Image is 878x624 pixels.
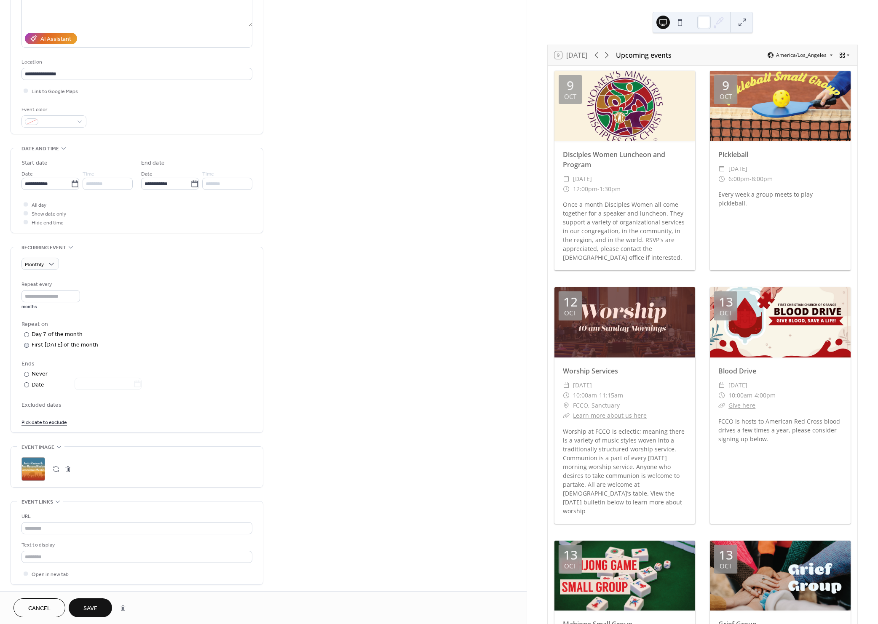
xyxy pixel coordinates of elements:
span: Save [83,604,97,613]
span: 8:00pm [752,174,773,184]
span: [DATE] [728,164,747,174]
div: 13 [719,549,733,561]
span: [DATE] [573,174,592,184]
div: Repeat on [21,320,251,329]
div: Worship at FCCO is eclectic; meaning there is a variety of music styles woven into a traditionall... [554,427,695,515]
div: Repeat every [21,280,78,289]
span: Time [83,170,94,179]
button: Save [69,598,112,617]
div: ​ [563,380,570,390]
div: Oct [720,93,732,100]
div: Oct [564,310,576,316]
div: URL [21,512,251,521]
div: Oct [564,93,576,100]
div: Pickleball [710,149,851,160]
div: Oct [720,310,732,316]
span: - [597,390,599,400]
span: FCCO, Sanctuary [573,400,620,411]
div: Text to display [21,541,251,549]
div: Upcoming events [616,50,672,60]
div: months [21,304,80,310]
span: Excluded dates [21,401,252,410]
span: Event links [21,498,53,507]
span: 4:00pm [755,390,776,400]
button: AI Assistant [25,33,77,44]
div: 13 [719,296,733,308]
span: [DATE] [573,380,592,390]
div: 12 [563,296,578,308]
div: End date [141,159,165,168]
span: 10:00am [573,390,597,400]
div: Ends [21,360,251,368]
div: Never [32,370,48,379]
span: Date [21,170,33,179]
span: Show date only [32,210,66,219]
div: FCCO is hosts to American Red Cross blood drives a few times a year, please consider signing up b... [710,417,851,443]
div: 9 [722,79,729,92]
span: Date and time [21,144,59,153]
span: America/Los_Angeles [776,53,827,58]
div: ​ [563,411,570,421]
div: Disciples Women Luncheon and Program [554,149,695,170]
div: Oct [720,563,732,569]
div: Start date [21,159,48,168]
div: Oct [564,563,576,569]
div: ​ [563,174,570,184]
span: Recurring event [21,243,66,252]
a: Blood Drive [718,366,756,376]
div: AI Assistant [40,35,71,44]
div: ​ [563,390,570,400]
div: ​ [718,164,725,174]
span: 12:00pm [573,184,597,194]
span: Time [202,170,214,179]
span: Date [141,170,153,179]
span: - [597,184,600,194]
span: Link to Google Maps [32,87,78,96]
div: ; [21,457,45,481]
div: 13 [563,549,578,561]
div: Location [21,58,251,67]
span: 10:00am [728,390,752,400]
div: ​ [563,184,570,194]
span: - [750,174,752,184]
div: 9 [567,79,574,92]
div: ​ [718,174,725,184]
span: [DATE] [728,380,747,390]
div: ​ [718,400,725,411]
div: ​ [718,390,725,400]
div: Day 7 of the month [32,330,83,339]
span: - [752,390,755,400]
div: Once a month Disciples Women all come together for a speaker and luncheon. They support a variety... [554,200,695,262]
span: Hide end time [32,219,64,227]
div: Event color [21,105,85,114]
a: Give here [728,401,755,409]
span: All day [32,201,46,210]
div: First [DATE] of the month [32,341,99,349]
a: Worship Services [563,366,618,376]
span: Cancel [28,604,51,613]
button: Cancel [13,598,65,617]
span: 6:00pm [728,174,750,184]
span: Pick date to exclude [21,418,67,427]
div: Every week a group meets to play pickleball. [710,190,851,208]
span: 11:15am [599,390,623,400]
a: Learn more about us here [573,411,647,419]
div: Date [32,380,142,390]
span: Event image [21,443,54,452]
span: Monthly [25,260,44,269]
div: ​ [718,380,725,390]
span: 1:30pm [600,184,621,194]
span: Open in new tab [32,570,69,579]
div: ​ [563,400,570,411]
